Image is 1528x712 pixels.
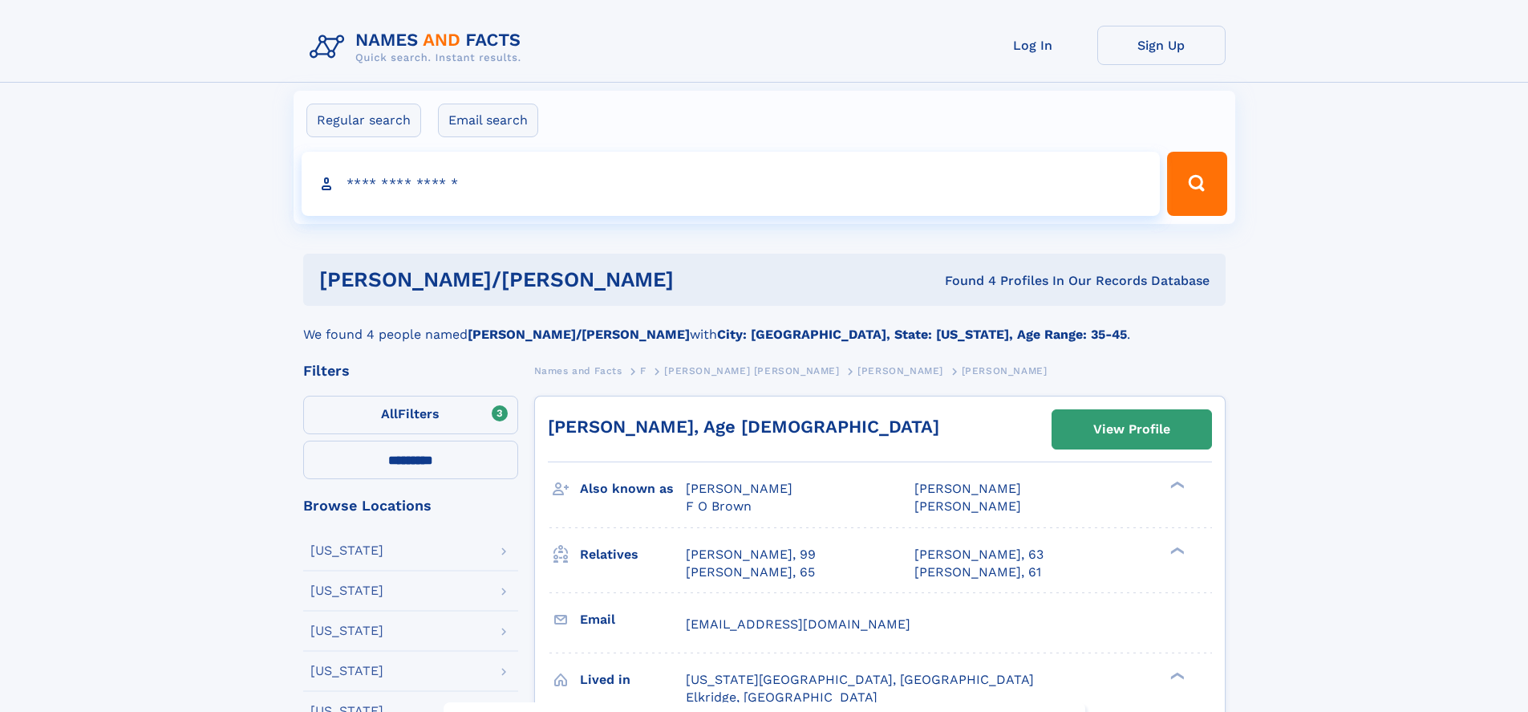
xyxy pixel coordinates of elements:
label: Filters [303,396,518,434]
a: [PERSON_NAME], 65 [686,563,815,581]
img: Logo Names and Facts [303,26,534,69]
a: [PERSON_NAME], 61 [914,563,1041,581]
b: City: [GEOGRAPHIC_DATA], State: [US_STATE], Age Range: 35-45 [717,327,1127,342]
div: We found 4 people named with . [303,306,1226,344]
span: [PERSON_NAME] [962,365,1048,376]
div: ❯ [1166,670,1186,681]
a: F [640,360,646,380]
a: [PERSON_NAME] [857,360,943,380]
div: [US_STATE] [310,625,383,637]
a: [PERSON_NAME], Age [DEMOGRAPHIC_DATA] [548,417,939,437]
div: ❯ [1166,480,1186,490]
a: [PERSON_NAME] [PERSON_NAME] [664,360,839,380]
input: search input [302,152,1161,216]
span: F [640,365,646,376]
div: [US_STATE] [310,544,383,557]
a: [PERSON_NAME], 99 [686,546,816,563]
span: [PERSON_NAME] [914,498,1021,514]
div: [US_STATE] [310,665,383,677]
b: [PERSON_NAME]/[PERSON_NAME] [468,327,690,342]
a: Log In [969,26,1097,65]
span: [US_STATE][GEOGRAPHIC_DATA], [GEOGRAPHIC_DATA] [686,672,1034,687]
span: [PERSON_NAME] [686,481,792,496]
a: [PERSON_NAME], 63 [914,546,1044,563]
div: ❯ [1166,545,1186,555]
a: View Profile [1052,410,1211,449]
label: Email search [438,104,538,137]
div: Browse Locations [303,498,518,513]
div: Filters [303,364,518,378]
div: Found 4 Profiles In Our Records Database [809,272,1210,290]
span: All [381,406,398,421]
h3: Also known as [580,475,686,502]
h3: Relatives [580,541,686,568]
h1: [PERSON_NAME]/[PERSON_NAME] [319,270,809,290]
a: Sign Up [1097,26,1226,65]
h3: Lived in [580,666,686,694]
button: Search Button [1167,152,1226,216]
div: [US_STATE] [310,584,383,597]
span: [EMAIL_ADDRESS][DOMAIN_NAME] [686,616,910,632]
span: Elkridge, [GEOGRAPHIC_DATA] [686,690,877,705]
h3: Email [580,606,686,633]
a: Names and Facts [534,360,622,380]
span: F O Brown [686,498,752,514]
div: View Profile [1093,411,1170,448]
span: [PERSON_NAME] [914,481,1021,496]
label: Regular search [306,104,421,137]
span: [PERSON_NAME] [857,365,943,376]
span: [PERSON_NAME] [PERSON_NAME] [664,365,839,376]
